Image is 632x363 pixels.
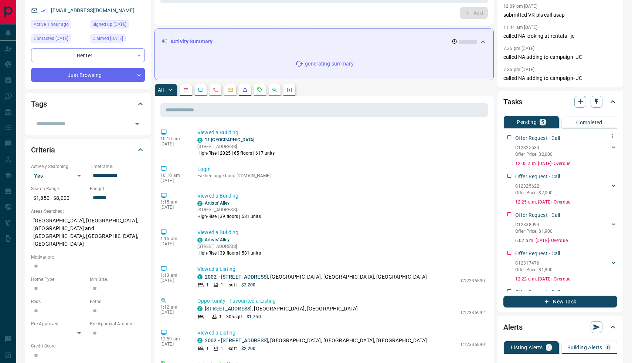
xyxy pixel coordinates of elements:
[205,273,427,281] p: , [GEOGRAPHIC_DATA], [GEOGRAPHIC_DATA], [GEOGRAPHIC_DATA]
[34,21,69,28] span: Active 1 hour ago
[31,20,86,31] div: Tue Aug 12 2025
[607,345,610,350] p: 0
[197,329,485,337] p: Viewed a Listing
[197,250,261,256] p: High-Rise | 39 floors | 581 units
[503,67,535,72] p: 7:35 pm [DATE]
[272,87,278,93] svg: Opportunities
[92,35,123,42] span: Claimed [DATE]
[205,337,268,343] a: 2002 - [STREET_ADDRESS]
[503,53,617,61] p: called NA adding to campaign- JC
[160,178,186,183] p: [DATE]
[197,274,203,279] div: condos.ca
[503,93,617,111] div: Tasks
[206,313,207,320] p: -
[31,95,145,113] div: Tags
[160,241,186,246] p: [DATE]
[221,345,223,352] p: 1
[90,34,145,45] div: Wed May 28 2025
[31,144,55,156] h2: Criteria
[197,150,275,157] p: High-Rise | 2025 | 65 floors | 617 units
[515,181,617,198] div: C12325622Offer Price: $2,000
[160,205,186,210] p: [DATE]
[197,129,485,137] p: Viewed a Building
[515,288,560,296] p: Offer Request - Call
[197,265,485,273] p: Viewed a Listing
[183,87,189,93] svg: Notes
[197,243,261,250] p: [STREET_ADDRESS]
[219,313,222,320] p: 1
[242,87,248,93] svg: Listing Alerts
[515,134,560,142] p: Offer Request - Call
[206,345,209,352] p: 1
[517,120,537,125] p: Pending
[90,163,145,170] p: Timeframe:
[31,163,86,170] p: Actively Searching:
[221,282,223,288] p: 1
[160,199,186,205] p: 1:15 am
[31,298,86,305] p: Beds:
[515,276,617,282] p: 12:22 a.m. [DATE] - Overdue
[197,297,485,305] p: Opportunity - Favourited a Listing
[31,320,86,327] p: Pre-Approved:
[160,305,186,310] p: 1:12 am
[132,119,142,129] button: Open
[160,136,186,141] p: 10:10 am
[205,306,252,312] a: [STREET_ADDRESS]
[31,192,86,204] p: $1,850 - $8,000
[160,342,186,347] p: [DATE]
[158,87,164,93] p: All
[247,313,261,320] p: $1,750
[515,260,553,266] p: C12317476
[515,189,553,196] p: Offer Price: $2,000
[515,143,617,159] div: C12325630Offer Price: $2,000
[305,60,353,68] p: generating summary
[515,211,560,219] p: Offer Request - Call
[226,313,242,320] p: 305 sqft
[286,87,292,93] svg: Agent Actions
[31,98,47,110] h2: Tags
[205,274,268,280] a: 2002 - [STREET_ADDRESS]
[197,165,485,173] p: Login
[31,48,145,62] div: Renter
[515,151,553,158] p: Offer Price: $2,000
[541,120,544,125] p: 5
[197,229,485,236] p: Viewed a Building
[90,20,145,31] div: Thu Apr 03 2025
[227,87,233,93] svg: Emails
[257,87,263,93] svg: Requests
[511,345,543,350] p: Listing Alerts
[31,34,86,45] div: Wed May 28 2025
[198,87,204,93] svg: Lead Browsing Activity
[90,320,145,327] p: Pre-Approval Amount:
[576,120,602,125] p: Completed
[461,341,485,348] p: C12335890
[197,173,485,178] p: Fakher logged into [DOMAIN_NAME]
[503,321,523,333] h2: Alerts
[503,74,617,82] p: called NA adding to campaign- JC
[160,310,186,315] p: [DATE]
[160,173,186,178] p: 10:10 am
[503,318,617,336] div: Alerts
[90,276,145,283] p: Min Size:
[515,266,553,273] p: Offer Price: $1,800
[160,273,186,278] p: 1:13 am
[31,343,145,349] p: Credit Score:
[160,236,186,241] p: 1:15 am
[31,68,145,82] div: Just Browsing
[205,201,230,206] a: Artists' Alley
[90,185,145,192] p: Budget:
[515,228,553,235] p: Offer Price: $1,900
[228,282,237,288] p: - sqft
[170,38,213,46] p: Activity Summary
[197,143,275,150] p: [STREET_ADDRESS]
[31,185,86,192] p: Search Range:
[503,11,617,19] p: submitted VR pls call asap
[197,206,261,213] p: [STREET_ADDRESS]
[547,345,550,350] p: 1
[160,336,186,342] p: 12:59 am
[160,278,186,283] p: [DATE]
[90,298,145,305] p: Baths:
[461,278,485,284] p: C12335890
[515,220,617,236] div: C12338094Offer Price: $1,900
[31,208,145,215] p: Areas Searched:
